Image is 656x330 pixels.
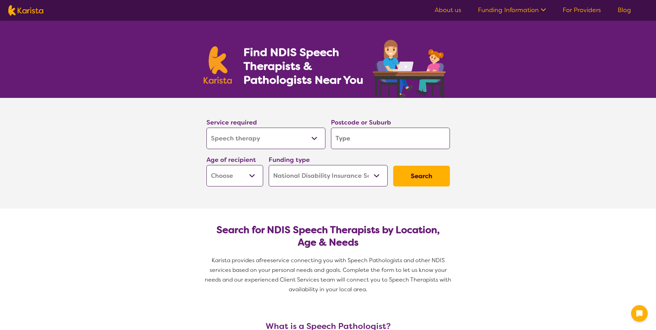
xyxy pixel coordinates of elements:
a: Funding Information [478,6,546,14]
img: Karista logo [8,5,43,16]
span: free [259,257,270,264]
label: Funding type [269,156,310,164]
a: Blog [618,6,631,14]
img: Karista logo [204,46,232,84]
label: Postcode or Suburb [331,118,391,127]
span: service connecting you with Speech Pathologists and other NDIS services based on your personal ne... [205,257,453,293]
h2: Search for NDIS Speech Therapists by Location, Age & Needs [212,224,444,249]
h1: Find NDIS Speech Therapists & Pathologists Near You [243,45,371,87]
label: Age of recipient [206,156,256,164]
a: For Providers [563,6,601,14]
img: speech-therapy [367,37,453,98]
button: Search [393,166,450,186]
label: Service required [206,118,257,127]
input: Type [331,128,450,149]
span: Karista provides a [212,257,259,264]
a: About us [435,6,461,14]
